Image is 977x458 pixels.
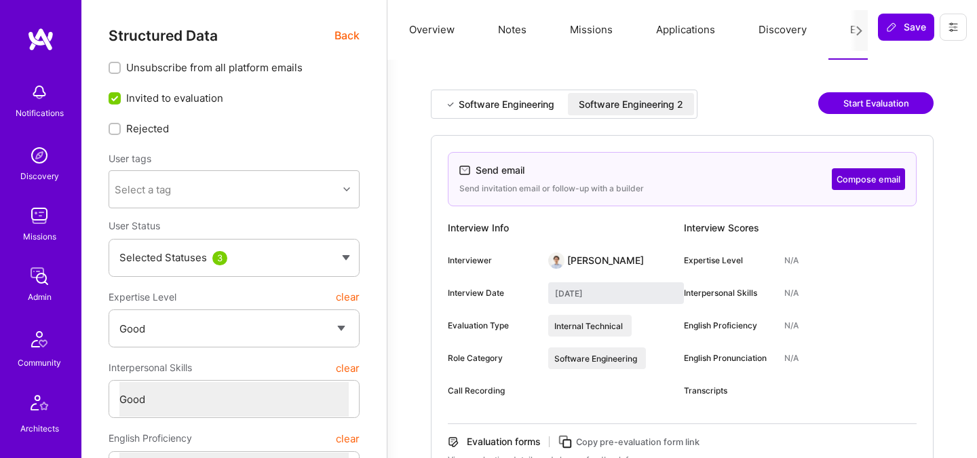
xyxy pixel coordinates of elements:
div: Select a tag [115,183,171,197]
img: admin teamwork [26,263,53,290]
button: clear [336,285,360,309]
div: Copy pre-evaluation form link [576,435,700,449]
img: User Avatar [548,252,564,269]
div: Interpersonal Skills [684,287,773,299]
span: Save [886,20,926,34]
span: Structured Data [109,27,218,44]
div: Transcripts [684,385,773,397]
div: N/A [784,320,799,332]
img: logo [27,27,54,52]
div: Interview Scores [684,217,917,239]
div: Admin [28,290,52,304]
img: Architects [23,389,56,421]
div: Software Engineering 2 [579,98,683,111]
div: 3 [212,251,227,265]
button: Compose email [832,168,905,190]
div: N/A [784,352,799,364]
img: Community [23,323,56,356]
span: Invited to evaluation [126,91,223,105]
div: N/A [784,287,799,299]
div: English Pronunciation [684,352,773,364]
img: teamwork [26,202,53,229]
i: icon Copy [558,434,573,450]
span: Unsubscribe from all platform emails [126,60,303,75]
i: icon Next [854,26,864,36]
div: Send email [476,164,524,177]
img: bell [26,79,53,106]
div: Software Engineering [459,98,554,111]
span: Back [334,27,360,44]
span: Expertise Level [109,285,176,309]
div: Evaluation forms [467,435,541,449]
div: Missions [23,229,56,244]
img: discovery [26,142,53,169]
span: English Proficiency [109,426,192,451]
button: Start Evaluation [818,92,934,114]
i: icon Chevron [343,186,350,193]
div: Expertise Level [684,254,773,267]
span: Selected Statuses [119,251,207,264]
div: N/A [784,254,799,267]
div: Community [18,356,61,370]
div: Interviewer [448,254,537,267]
button: clear [336,356,360,380]
img: caret [342,255,350,261]
div: Discovery [20,169,59,183]
button: clear [336,426,360,451]
div: Send invitation email or follow-up with a builder [459,183,644,195]
span: Rejected [126,121,169,136]
div: [PERSON_NAME] [567,254,644,267]
div: Evaluation Type [448,320,537,332]
div: Interview Info [448,217,684,239]
div: Interview Date [448,287,537,299]
div: Notifications [16,106,64,120]
span: User Status [109,220,160,231]
label: User tags [109,152,151,165]
div: English Proficiency [684,320,773,332]
span: Interpersonal Skills [109,356,192,380]
button: Save [878,14,934,41]
div: Architects [20,421,59,436]
div: Role Category [448,352,537,364]
div: Call Recording [448,385,537,397]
